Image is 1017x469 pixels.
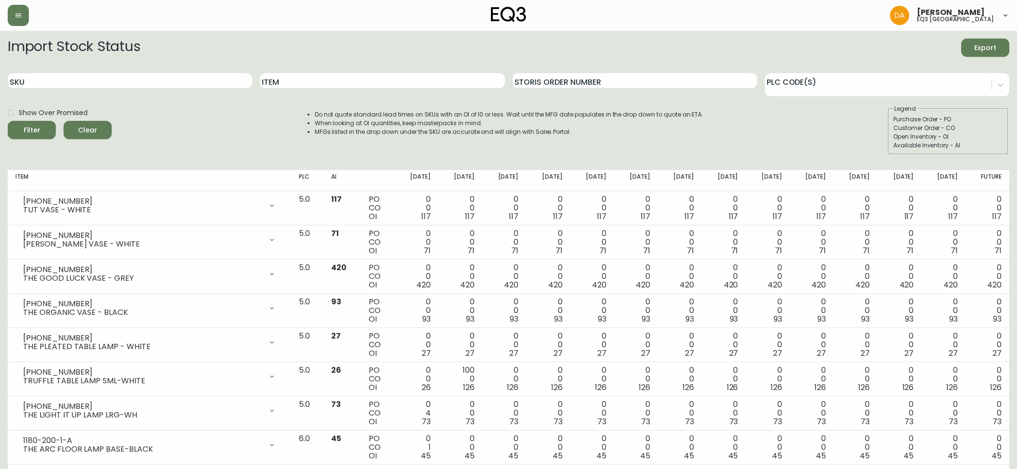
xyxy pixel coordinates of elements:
span: 117 [465,211,475,222]
div: 0 0 [578,434,606,460]
div: 0 0 [446,195,475,221]
div: 0 0 [666,229,694,255]
div: 0 0 [709,195,738,221]
th: Future [966,170,1009,191]
span: 117 [729,211,738,222]
span: 117 [948,211,958,222]
div: [PERSON_NAME] VASE - WHITE [23,240,262,248]
span: OI [369,245,377,256]
th: Item [8,170,291,191]
div: 0 0 [622,400,650,426]
div: 0 0 [402,229,431,255]
div: 0 0 [841,366,870,392]
span: 73 [729,416,738,427]
span: 93 [331,296,341,307]
div: 0 0 [446,400,475,426]
span: 126 [814,382,826,393]
span: 71 [331,228,339,239]
div: THE LIGHT IT UP LAMP LRG-WH [23,411,262,419]
div: [PHONE_NUMBER][PERSON_NAME] VASE - WHITE [15,229,283,250]
span: 73 [904,416,914,427]
span: 93 [466,313,475,325]
div: 0 0 [534,263,562,289]
span: 117 [816,211,826,222]
span: OI [369,416,377,427]
span: 126 [771,382,782,393]
h2: Import Stock Status [8,39,140,57]
div: 0 0 [402,263,431,289]
div: 0 0 [666,263,694,289]
span: 71 [511,245,518,256]
div: 0 0 [753,332,782,358]
span: 420 [592,279,606,290]
div: PO CO [369,298,386,324]
span: 73 [509,416,518,427]
div: 0 0 [798,400,826,426]
div: [PHONE_NUMBER] [23,334,262,342]
span: 420 [943,279,958,290]
div: 0 0 [446,298,475,324]
div: 0 0 [578,366,606,392]
div: 0 0 [490,298,518,324]
th: [DATE] [658,170,702,191]
div: THE PLEATED TABLE LAMP - WHITE [23,342,262,351]
span: 27 [817,348,826,359]
th: [DATE] [395,170,438,191]
div: 0 0 [885,195,914,221]
div: 0 0 [622,263,650,289]
div: 0 0 [490,400,518,426]
div: 0 0 [666,298,694,324]
span: 27 [331,330,341,341]
span: 93 [598,313,606,325]
th: [DATE] [921,170,965,191]
td: 6.0 [291,430,323,465]
span: 71 [467,245,475,256]
div: PO CO [369,195,386,221]
span: 93 [554,313,563,325]
th: [DATE] [526,170,570,191]
div: [PHONE_NUMBER] [23,265,262,274]
div: 0 4 [402,400,431,426]
div: 0 0 [534,366,562,392]
div: 0 0 [973,195,1002,221]
span: 93 [905,313,914,325]
div: [PHONE_NUMBER] [23,368,262,377]
div: [PHONE_NUMBER] [23,300,262,308]
span: 27 [773,348,782,359]
div: 0 0 [578,229,606,255]
span: 27 [685,348,694,359]
span: 420 [680,279,694,290]
th: [DATE] [438,170,482,191]
div: 0 0 [798,263,826,289]
div: Open Inventory - OI [893,132,1003,141]
td: 5.0 [291,294,323,328]
span: 117 [509,211,518,222]
span: 71 [731,245,738,256]
button: Export [961,39,1009,57]
span: 73 [817,416,826,427]
span: 420 [331,262,347,273]
div: 0 1 [402,434,431,460]
div: 0 0 [929,195,957,221]
span: 117 [597,211,606,222]
div: PO CO [369,332,386,358]
span: 117 [684,211,694,222]
div: THE ORGANIC VASE - BLACK [23,308,262,317]
span: 126 [551,382,563,393]
div: 0 0 [534,332,562,358]
div: 0 0 [490,366,518,392]
div: Customer Order - CO [893,124,1003,132]
div: 0 0 [534,400,562,426]
div: 0 0 [709,332,738,358]
div: 0 0 [885,434,914,460]
div: 0 0 [929,366,957,392]
span: 27 [861,348,870,359]
span: 71 [643,245,650,256]
div: [PHONE_NUMBER]TUT VASE - WHITE [15,195,283,216]
div: 0 0 [709,366,738,392]
span: 117 [641,211,650,222]
div: 0 0 [929,229,957,255]
span: 420 [460,279,475,290]
div: 0 0 [841,434,870,460]
div: 0 0 [929,332,957,358]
